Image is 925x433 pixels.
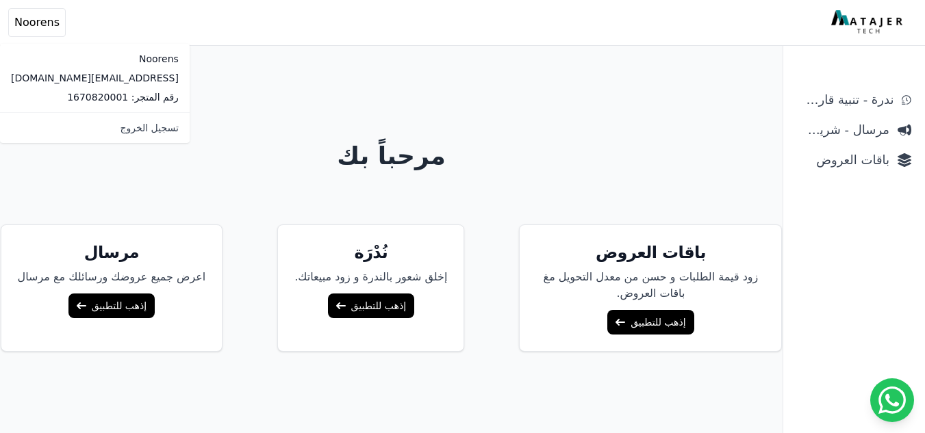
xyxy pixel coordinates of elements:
p: اعرض جميع عروضك ورسائلك مع مرسال [18,269,206,285]
p: زود قيمة الطلبات و حسن من معدل التحويل مغ باقات العروض. [536,269,765,302]
h5: باقات العروض [536,241,765,263]
a: إذهب للتطبيق [68,293,155,318]
h5: مرسال [18,241,206,263]
button: Noorens [8,8,66,37]
span: باقات العروض [797,150,889,170]
span: ندرة - تنبية قارب علي النفاذ [797,90,894,109]
a: إذهب للتطبيق [607,310,694,334]
img: MatajerTech Logo [831,10,906,35]
p: رقم المتجر: 1670820001 [11,90,179,104]
span: Noorens [14,14,60,31]
p: إخلق شعور بالندرة و زود مبيعاتك. [294,269,447,285]
p: [EMAIL_ADDRESS][DOMAIN_NAME] [11,71,179,85]
p: Noorens [11,52,179,66]
h5: نُدْرَة [294,241,447,263]
span: مرسال - شريط دعاية [797,120,889,140]
a: إذهب للتطبيق [328,293,414,318]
